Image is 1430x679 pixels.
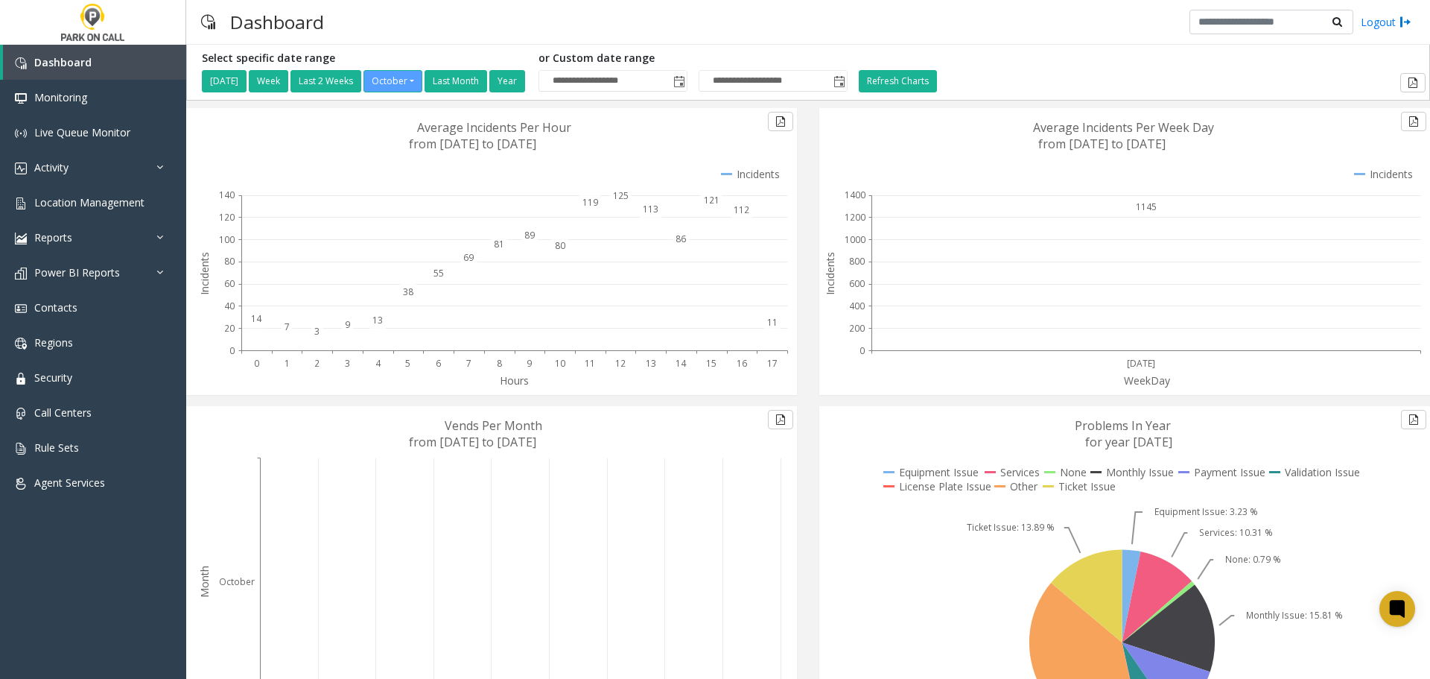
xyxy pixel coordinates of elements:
[615,357,626,370] text: 12
[219,211,235,224] text: 120
[254,357,259,370] text: 0
[15,127,27,139] img: 'icon'
[849,322,865,335] text: 200
[767,316,778,329] text: 11
[34,55,92,69] span: Dashboard
[1124,373,1171,388] text: WeekDay
[403,285,413,298] text: 38
[251,312,262,325] text: 14
[1127,357,1155,370] text: [DATE]
[34,90,87,104] span: Monitoring
[15,478,27,490] img: 'icon'
[445,417,542,434] text: Vends Per Month
[197,252,212,295] text: Incidents
[646,357,656,370] text: 13
[224,300,235,312] text: 40
[219,575,255,588] text: October
[409,136,536,152] text: from [DATE] to [DATE]
[224,277,235,290] text: 60
[463,251,474,264] text: 69
[582,196,598,209] text: 119
[34,125,130,139] span: Live Queue Monitor
[676,357,687,370] text: 14
[290,70,361,92] button: Last 2 Weeks
[372,314,383,326] text: 13
[1401,112,1426,131] button: Export to pdf
[849,300,865,312] text: 400
[670,71,687,92] span: Toggle popup
[15,268,27,280] img: 'icon'
[497,357,502,370] text: 8
[34,300,77,315] span: Contacts
[224,322,235,335] text: 20
[704,194,719,206] text: 121
[409,434,536,450] text: from [DATE] to [DATE]
[538,52,848,65] h5: or Custom date range
[34,230,72,244] span: Reports
[436,357,441,370] text: 6
[767,357,778,370] text: 17
[1136,200,1157,213] text: 1145
[223,4,331,40] h3: Dashboard
[1085,434,1172,450] text: for year [DATE]
[425,70,487,92] button: Last Month
[345,318,350,331] text: 9
[643,203,658,215] text: 113
[613,189,629,202] text: 125
[1361,14,1411,30] a: Logout
[1246,609,1343,622] text: Monthly Issue: 15.81 %
[363,70,422,92] button: October
[345,357,350,370] text: 3
[285,357,290,370] text: 1
[527,357,532,370] text: 9
[859,70,937,92] button: Refresh Charts
[859,344,865,357] text: 0
[845,211,865,224] text: 1200
[314,325,320,338] text: 3
[202,70,247,92] button: [DATE]
[285,320,290,333] text: 7
[3,45,186,80] a: Dashboard
[201,4,215,40] img: pageIcon
[15,162,27,174] img: 'icon'
[433,267,444,280] text: 55
[15,303,27,315] img: 'icon'
[34,440,79,455] span: Rule Sets
[15,57,27,69] img: 'icon'
[34,265,120,280] span: Power BI Reports
[524,229,535,241] text: 89
[405,357,410,370] text: 5
[249,70,288,92] button: Week
[15,443,27,455] img: 'icon'
[15,408,27,420] img: 'icon'
[1038,136,1166,152] text: from [DATE] to [DATE]
[34,476,105,490] span: Agent Services
[15,198,27,209] img: 'icon'
[489,70,525,92] button: Year
[1154,505,1258,518] text: Equipment Issue: 3.23 %
[224,255,235,268] text: 80
[555,357,565,370] text: 10
[1199,526,1273,539] text: Services: 10.31 %
[768,410,793,429] button: Export to pdf
[737,357,747,370] text: 16
[229,344,235,357] text: 0
[849,277,865,290] text: 600
[15,92,27,104] img: 'icon'
[197,566,212,598] text: Month
[768,112,793,131] button: Export to pdf
[1399,14,1411,30] img: logout
[1075,417,1171,434] text: Problems In Year
[823,252,837,295] text: Incidents
[494,238,504,250] text: 81
[500,373,529,388] text: Hours
[830,71,847,92] span: Toggle popup
[845,189,865,201] text: 1400
[15,373,27,385] img: 'icon'
[34,195,144,209] span: Location Management
[15,338,27,350] img: 'icon'
[375,357,381,370] text: 4
[466,357,471,370] text: 7
[15,233,27,244] img: 'icon'
[202,52,527,65] h5: Select specific date range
